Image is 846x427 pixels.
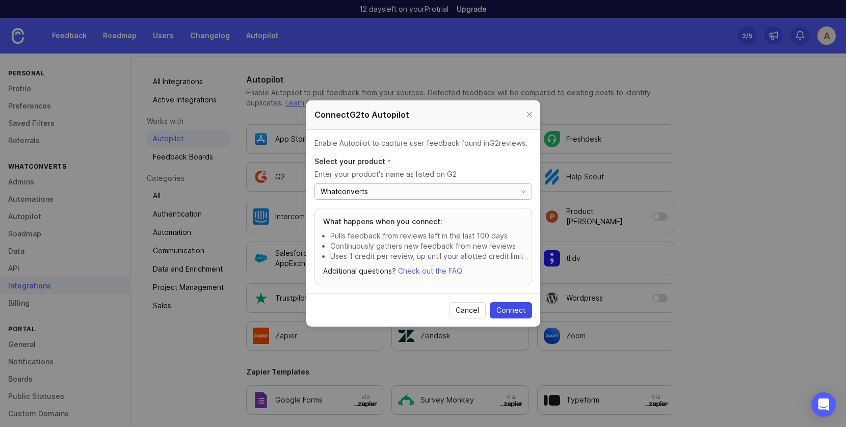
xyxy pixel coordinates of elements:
div: Open Intercom Messenger [811,392,836,417]
p: Continuously gathers new feedback from new reviews [330,241,523,251]
span: Connect [496,305,525,315]
p: Uses 1 credit per review, up until your allotted credit limit [330,251,523,261]
div: toggle menu [314,183,532,200]
p: Pulls feedback from reviews left in the last 100 days [330,231,523,241]
p: Enter your product's name as listed on G2 [314,169,532,179]
p: Additional questions? [323,265,523,277]
span: Cancel [456,305,479,315]
svg: toggle icon [515,188,532,196]
a: Check out the FAQ [398,266,462,275]
p: Select your product [314,156,532,167]
h3: What happens when you connect: [323,217,523,227]
span: Connect G2 to Autopilot [314,110,409,120]
button: Cancel [449,302,486,318]
p: Enable Autopilot to capture user feedback found in G2 reviews. [314,138,532,148]
button: Connect [490,302,532,318]
input: Whatconverts [321,186,510,197]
